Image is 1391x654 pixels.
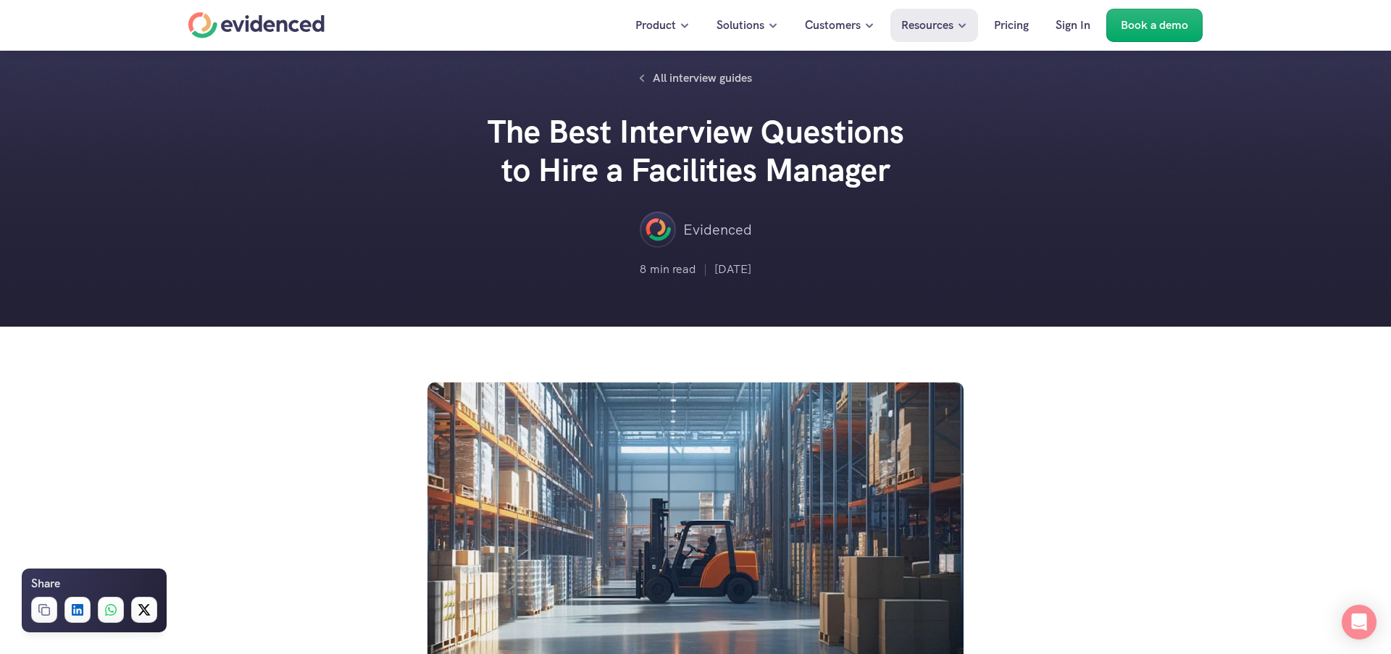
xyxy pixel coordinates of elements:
p: Product [635,16,676,35]
a: Pricing [983,9,1040,42]
a: All interview guides [631,65,760,91]
p: Customers [805,16,861,35]
p: Sign In [1056,16,1090,35]
p: Book a demo [1121,16,1188,35]
p: [DATE] [714,260,751,279]
p: 8 [640,260,646,279]
a: Book a demo [1106,9,1203,42]
p: All interview guides [653,69,752,88]
h2: The Best Interview Questions to Hire a Facilities Manager [478,113,913,190]
p: Resources [901,16,953,35]
a: Home [188,12,325,38]
h6: Share [31,574,60,593]
p: Solutions [717,16,764,35]
img: "" [640,211,676,248]
p: min read [650,260,696,279]
p: Pricing [994,16,1029,35]
p: | [703,260,707,279]
p: Evidenced [683,218,752,241]
div: Open Intercom Messenger [1342,605,1377,640]
a: Sign In [1045,9,1101,42]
